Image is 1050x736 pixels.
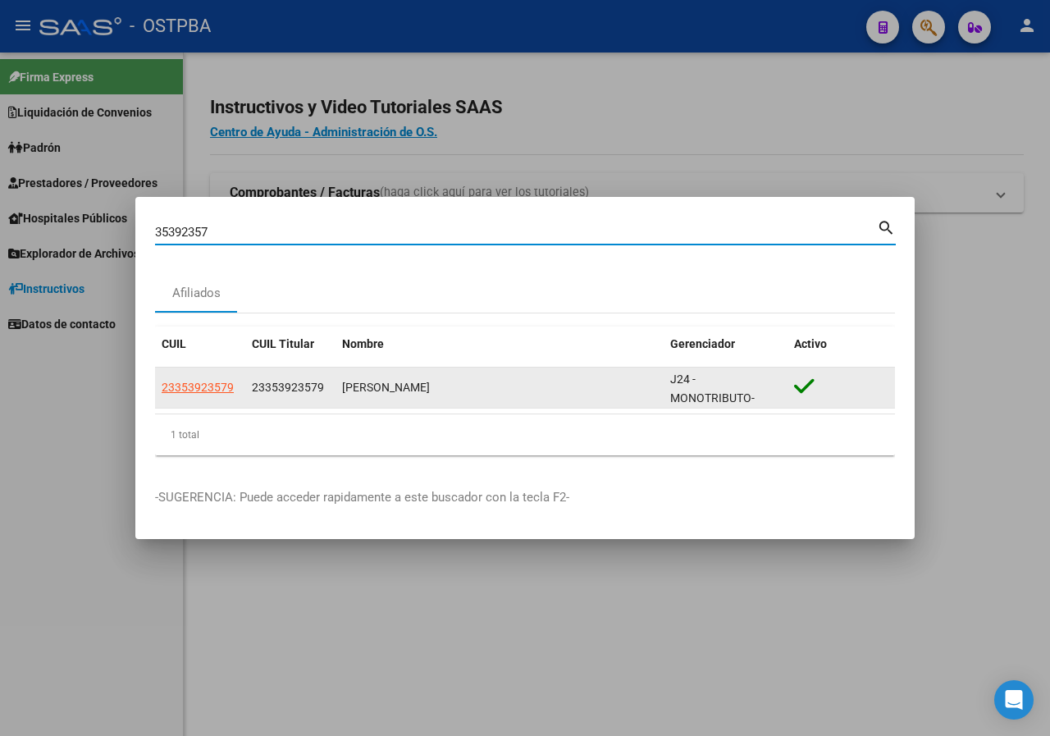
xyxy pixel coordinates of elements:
div: Open Intercom Messenger [994,680,1034,720]
datatable-header-cell: Activo [787,327,895,362]
div: Afiliados [172,284,221,303]
div: [PERSON_NAME] [342,378,657,397]
p: -SUGERENCIA: Puede acceder rapidamente a este buscador con la tecla F2- [155,488,895,507]
span: 23353923579 [162,381,234,394]
span: Nombre [342,337,384,350]
span: J24 - MONOTRIBUTO-IGUALDAD SALUD-PRENSA [670,373,766,441]
span: CUIL [162,337,186,350]
div: 1 total [155,414,895,455]
span: CUIL Titular [252,337,314,350]
datatable-header-cell: CUIL [155,327,245,362]
datatable-header-cell: Gerenciador [664,327,787,362]
datatable-header-cell: CUIL Titular [245,327,336,362]
datatable-header-cell: Nombre [336,327,664,362]
span: Gerenciador [670,337,735,350]
span: Activo [794,337,827,350]
span: 23353923579 [252,381,324,394]
mat-icon: search [877,217,896,236]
